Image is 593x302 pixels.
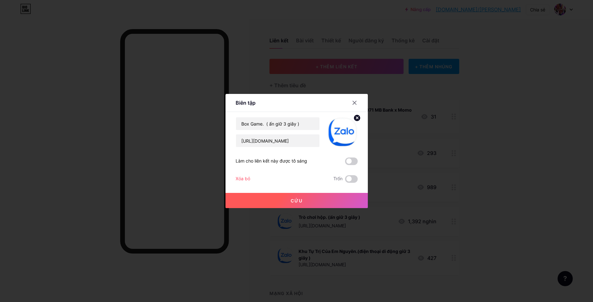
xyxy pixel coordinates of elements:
[333,176,343,181] font: Trốn
[236,176,250,181] font: Xóa bỏ
[291,198,303,203] font: Cứu
[236,117,319,130] input: Tiêu đề
[236,100,256,106] font: Biên tập
[236,134,319,147] input: URL
[327,117,358,147] img: liên kết_hình thu nhỏ
[236,158,307,163] font: Làm cho liên kết này được tô sáng
[225,193,368,208] button: Cứu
